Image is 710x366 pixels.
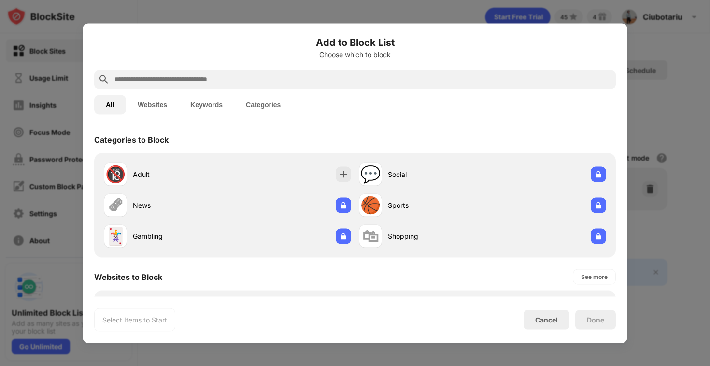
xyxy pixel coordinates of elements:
[105,164,126,184] div: 🔞
[133,169,227,179] div: Adult
[94,50,616,58] div: Choose which to block
[388,200,483,210] div: Sports
[362,226,379,246] div: 🛍
[234,95,292,114] button: Categories
[102,315,167,324] div: Select Items to Start
[107,195,124,215] div: 🗞
[98,73,110,85] img: search.svg
[360,164,381,184] div: 💬
[94,134,169,144] div: Categories to Block
[535,316,558,324] div: Cancel
[587,316,604,323] div: Done
[94,272,162,281] div: Websites to Block
[581,272,608,281] div: See more
[388,231,483,241] div: Shopping
[105,226,126,246] div: 🃏
[360,195,381,215] div: 🏀
[94,95,126,114] button: All
[133,200,227,210] div: News
[126,95,179,114] button: Websites
[133,231,227,241] div: Gambling
[94,35,616,49] h6: Add to Block List
[179,95,234,114] button: Keywords
[388,169,483,179] div: Social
